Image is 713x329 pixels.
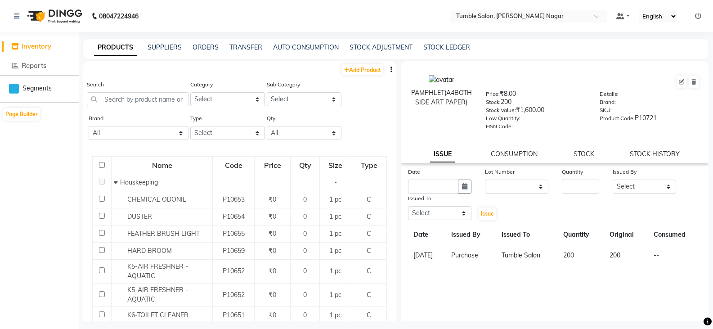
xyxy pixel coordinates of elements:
[574,150,594,158] a: STOCK
[23,4,85,29] img: logo
[22,84,52,93] span: Segments
[190,81,213,89] label: Category
[367,230,371,238] span: C
[408,245,446,266] td: [DATE]
[446,225,496,245] th: Issued By
[193,43,219,51] a: ORDERS
[648,225,702,245] th: Consumed
[127,195,186,203] span: CHEMICAL ODONIL
[496,225,558,245] th: Issued To
[486,90,500,98] label: Price:
[329,267,341,275] span: 1 pc
[303,247,307,255] span: 0
[367,311,371,319] span: C
[223,291,245,299] span: P10652
[127,247,172,255] span: HARD BROOM
[630,150,680,158] a: STOCK HISTORY
[648,245,702,266] td: --
[486,106,516,114] label: Stock Value:
[485,168,515,176] label: Lot Number
[342,64,383,75] a: Add Product
[269,247,276,255] span: ₹0
[120,178,158,186] span: Houskeeping
[329,291,341,299] span: 1 pc
[367,247,371,255] span: C
[367,195,371,203] span: C
[94,40,137,56] a: PRODUCTS
[269,195,276,203] span: ₹0
[352,157,386,173] div: Type
[600,106,612,114] label: SKU:
[303,230,307,238] span: 0
[486,98,501,106] label: Stock:
[269,267,276,275] span: ₹0
[267,114,275,122] label: Qty
[367,212,371,221] span: C
[481,210,494,217] span: Issue
[22,42,51,50] span: Inventory
[329,195,341,203] span: 1 pc
[600,113,700,126] div: P10721
[479,207,496,220] button: Issue
[558,225,604,245] th: Quantity
[303,291,307,299] span: 0
[99,4,139,29] b: 08047224946
[303,195,307,203] span: 0
[367,267,371,275] span: C
[269,291,276,299] span: ₹0
[486,89,586,102] div: ₹8.00
[491,150,538,158] a: CONSUMPTION
[429,75,454,85] img: avatar
[408,194,431,203] label: Issued To
[87,81,104,89] label: Search
[269,212,276,221] span: ₹0
[255,157,290,173] div: Price
[303,212,307,221] span: 0
[223,267,245,275] span: P10652
[350,43,413,51] a: STOCK ADJUSTMENT
[127,212,152,221] span: DUSTER
[613,168,637,176] label: Issued By
[269,311,276,319] span: ₹0
[600,90,619,98] label: Details:
[89,114,103,122] label: Brand
[486,122,513,131] label: HSN Code:
[127,230,200,238] span: FEATHER BRUSH LIGHT
[190,114,202,122] label: Type
[423,43,470,51] a: STOCK LEDGER
[600,98,616,106] label: Brand:
[22,61,46,70] span: Reports
[408,168,420,176] label: Date
[267,81,300,89] label: Sub Category
[486,105,586,118] div: ₹1,600.00
[223,311,245,319] span: P10651
[320,157,350,173] div: Size
[223,212,245,221] span: P10654
[329,311,341,319] span: 1 pc
[604,245,648,266] td: 200
[112,157,212,173] div: Name
[213,157,254,173] div: Code
[410,88,472,107] div: PAMPHLET(A4BOTH SIDE ART PAPER)
[269,230,276,238] span: ₹0
[2,41,76,52] a: Inventory
[229,43,262,51] a: TRANSFER
[430,146,455,162] a: ISSUE
[329,230,341,238] span: 1 pc
[558,245,604,266] td: 200
[127,262,188,280] span: K5-AIR FRESHNER -AQUATIC
[303,267,307,275] span: 0
[273,43,339,51] a: AUTO CONSUMPTION
[446,245,496,266] td: Purchase
[223,195,245,203] span: P10653
[223,247,245,255] span: P10659
[127,286,188,303] span: K5-AIR FRESHNER -AQUATIC
[127,311,188,319] span: K6-TOILET CLEANER
[562,168,583,176] label: Quantity
[114,178,120,186] span: Collapse Row
[87,92,188,106] input: Search by product name or code
[303,311,307,319] span: 0
[408,225,446,245] th: Date
[329,247,341,255] span: 1 pc
[604,225,648,245] th: Original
